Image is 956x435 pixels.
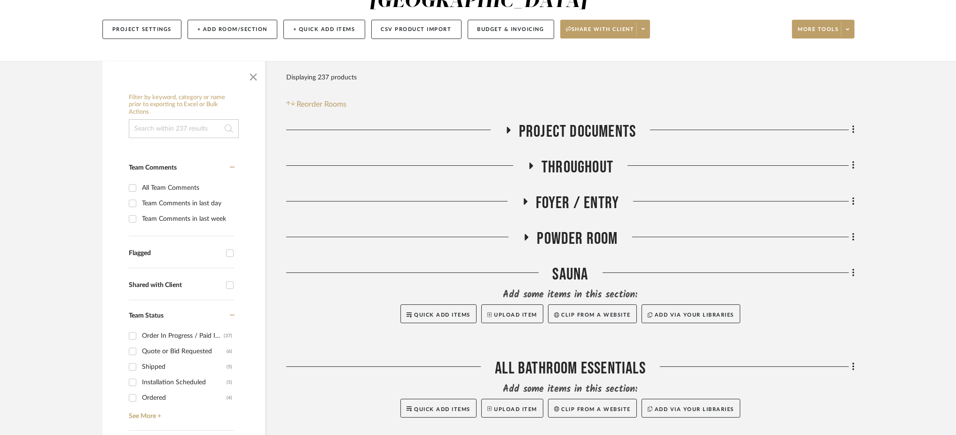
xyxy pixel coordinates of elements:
[536,193,619,213] span: Foyer / Entry
[129,312,164,319] span: Team Status
[566,26,635,40] span: Share with client
[142,328,224,343] div: Order In Progress / Paid In Full w/ Freight, No Balance due
[188,20,277,39] button: + Add Room/Section
[142,196,232,211] div: Team Comments in last day
[792,20,854,39] button: More tools
[548,304,637,323] button: Clip from a website
[642,304,740,323] button: Add via your libraries
[142,344,227,359] div: Quote or Bid Requested
[519,122,636,142] span: Project Documents
[142,390,227,405] div: Ordered
[227,359,232,374] div: (5)
[142,180,232,195] div: All Team Comments
[227,375,232,390] div: (5)
[129,281,221,289] div: Shared with Client
[129,119,239,138] input: Search within 237 results
[142,359,227,374] div: Shipped
[541,157,613,178] span: Throughout
[560,20,650,39] button: Share with client
[400,304,477,323] button: Quick Add Items
[126,405,235,420] a: See More +
[400,399,477,418] button: Quick Add Items
[283,20,365,39] button: + Quick Add Items
[286,288,854,302] div: Add some items in this section:
[286,68,357,87] div: Displaying 237 products
[129,94,239,116] h6: Filter by keyword, category or name prior to exporting to Excel or Bulk Actions
[227,344,232,359] div: (6)
[537,229,618,249] span: Powder Room
[481,304,543,323] button: Upload Item
[129,164,177,171] span: Team Comments
[227,390,232,405] div: (4)
[642,399,740,418] button: Add via your libraries
[297,99,347,110] span: Reorder Rooms
[142,211,232,226] div: Team Comments in last week
[142,375,227,390] div: Installation Scheduled
[481,399,543,418] button: Upload Item
[371,20,462,39] button: CSV Product Import
[102,20,181,39] button: Project Settings
[286,383,854,396] div: Add some items in this section:
[244,66,263,85] button: Close
[548,399,637,418] button: Clip from a website
[414,312,470,318] span: Quick Add Items
[286,99,347,110] button: Reorder Rooms
[468,20,554,39] button: Budget & Invoicing
[224,328,232,343] div: (37)
[414,407,470,412] span: Quick Add Items
[798,26,838,40] span: More tools
[129,249,221,257] div: Flagged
